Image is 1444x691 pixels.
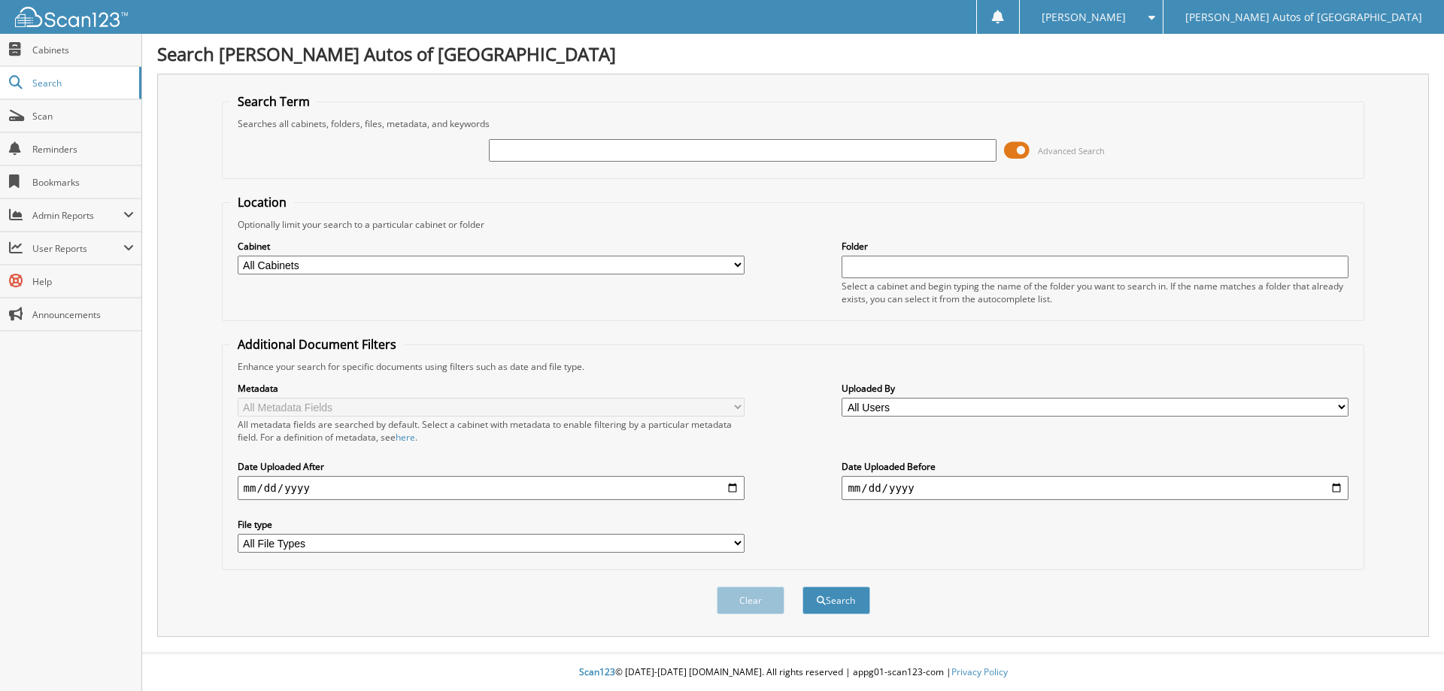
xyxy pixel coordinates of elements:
a: here [396,431,415,444]
div: Optionally limit your search to a particular cabinet or folder [230,218,1357,231]
label: Date Uploaded After [238,460,745,473]
label: Metadata [238,382,745,395]
span: [PERSON_NAME] Autos of [GEOGRAPHIC_DATA] [1185,13,1422,22]
span: Advanced Search [1038,145,1105,156]
div: All metadata fields are searched by default. Select a cabinet with metadata to enable filtering b... [238,418,745,444]
legend: Location [230,194,294,211]
legend: Search Term [230,93,317,110]
label: Folder [842,240,1348,253]
div: Select a cabinet and begin typing the name of the folder you want to search in. If the name match... [842,280,1348,305]
img: scan123-logo-white.svg [15,7,128,27]
span: Announcements [32,308,134,321]
label: Cabinet [238,240,745,253]
label: Date Uploaded Before [842,460,1348,473]
span: Bookmarks [32,176,134,189]
span: Reminders [32,143,134,156]
span: [PERSON_NAME] [1042,13,1126,22]
input: start [238,476,745,500]
legend: Additional Document Filters [230,336,404,353]
button: Clear [717,586,784,614]
button: Search [802,586,870,614]
iframe: Chat Widget [1369,619,1444,691]
span: Admin Reports [32,209,123,222]
div: Searches all cabinets, folders, files, metadata, and keywords [230,117,1357,130]
span: Cabinets [32,44,134,56]
span: Search [32,77,132,89]
h1: Search [PERSON_NAME] Autos of [GEOGRAPHIC_DATA] [157,41,1429,66]
label: Uploaded By [842,382,1348,395]
a: Privacy Policy [951,665,1008,678]
span: User Reports [32,242,123,255]
span: Scan [32,110,134,123]
label: File type [238,518,745,531]
span: Help [32,275,134,288]
input: end [842,476,1348,500]
div: © [DATE]-[DATE] [DOMAIN_NAME]. All rights reserved | appg01-scan123-com | [142,654,1444,691]
span: Scan123 [579,665,615,678]
div: Enhance your search for specific documents using filters such as date and file type. [230,360,1357,373]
